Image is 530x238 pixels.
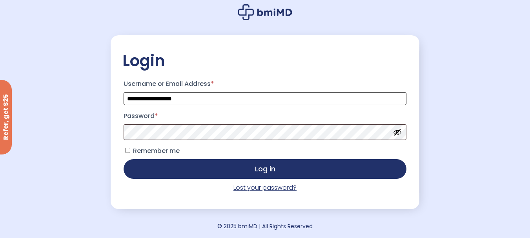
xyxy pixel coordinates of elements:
button: Show password [393,128,402,136]
input: Remember me [125,148,130,153]
h2: Login [122,51,407,71]
label: Username or Email Address [124,78,406,90]
span: Remember me [133,146,180,155]
button: Log in [124,159,406,179]
a: Lost your password? [233,183,297,192]
label: Password [124,110,406,122]
div: © 2025 bmiMD | All Rights Reserved [217,221,313,232]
